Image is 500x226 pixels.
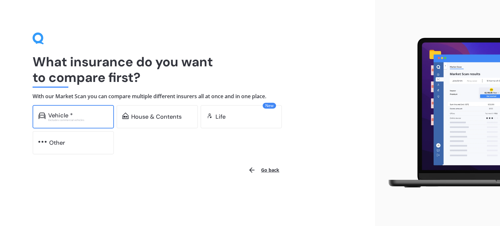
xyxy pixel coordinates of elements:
img: car.f15378c7a67c060ca3f3.svg [38,113,46,119]
div: Other [49,140,65,146]
div: Excludes commercial vehicles [48,119,108,121]
h4: With our Market Scan you can compare multiple different insurers all at once and in one place. [33,93,342,100]
h1: What insurance do you want to compare first? [33,54,342,85]
img: life.f720d6a2d7cdcd3ad642.svg [206,113,213,119]
img: other.81dba5aafe580aa69f38.svg [38,139,47,145]
div: Vehicle * [48,112,73,119]
button: Go back [244,162,283,178]
div: Life [215,113,226,120]
span: New [263,103,276,109]
img: laptop.webp [380,34,500,192]
div: House & Contents [131,113,182,120]
img: home-and-contents.b802091223b8502ef2dd.svg [122,113,129,119]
